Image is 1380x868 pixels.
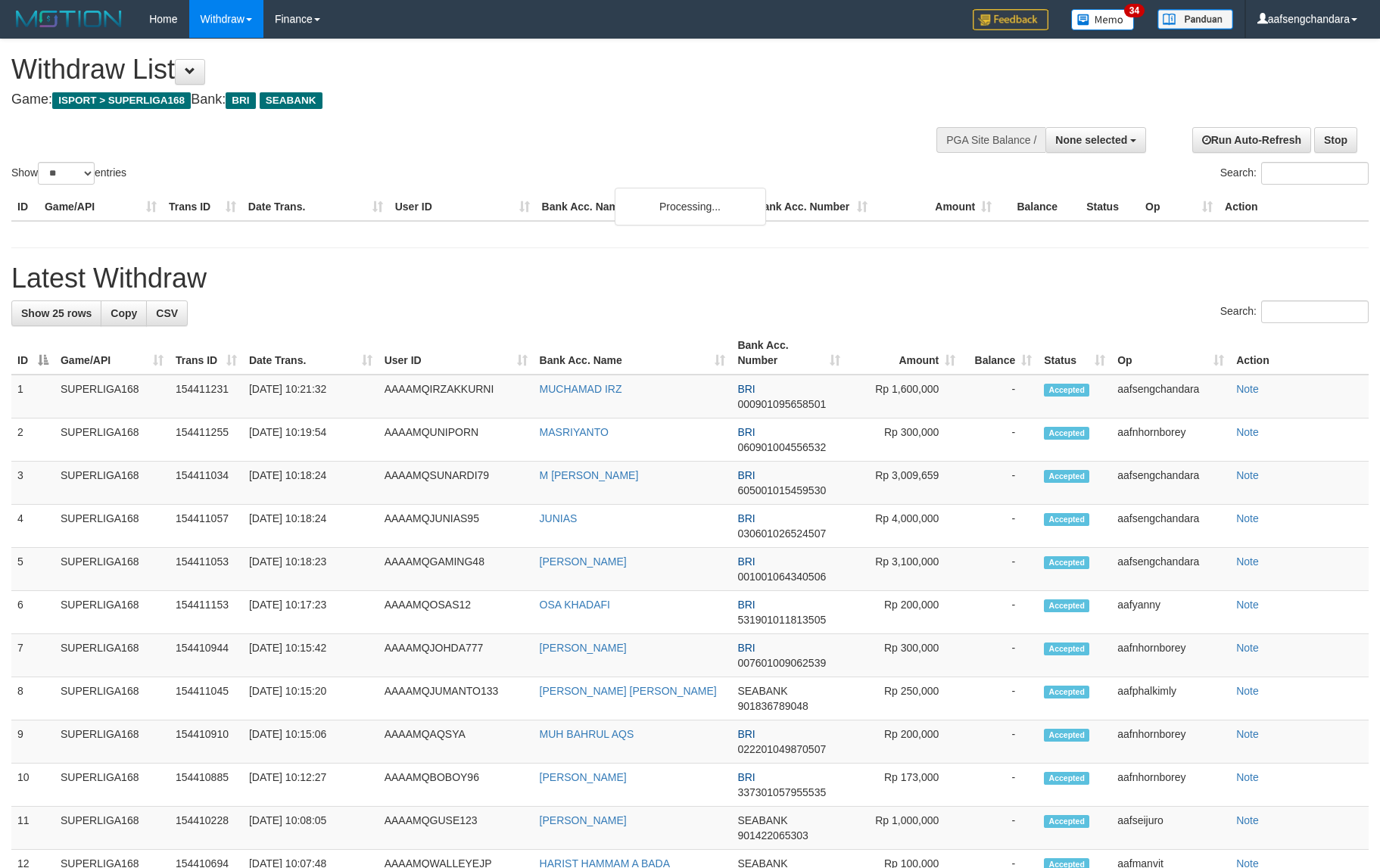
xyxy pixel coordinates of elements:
span: BRI [737,512,755,524]
td: Rp 3,100,000 [846,548,961,591]
span: Copy 030601026524507 to clipboard [737,527,826,540]
td: AAAAMQAQSYA [378,720,534,764]
th: Status [1080,193,1139,221]
img: Button%20Memo.svg [1071,9,1135,30]
td: - [961,505,1038,548]
td: aafsengchandara [1111,462,1230,505]
span: SEABANK [737,685,787,697]
span: Copy [111,307,137,319]
td: aafseijuro [1111,807,1230,850]
td: - [961,807,1038,850]
td: [DATE] 10:17:23 [243,591,378,634]
td: 10 [11,764,55,807]
th: Action [1230,331,1369,375]
th: ID: activate to sort column descending [11,331,55,375]
td: AAAAMQJOHDA777 [378,634,534,677]
span: BRI [737,469,755,481]
td: AAAAMQJUMANTO133 [378,677,534,720]
td: Rp 200,000 [846,591,961,634]
span: Accepted [1044,729,1089,742]
span: Accepted [1044,599,1089,612]
td: - [961,591,1038,634]
td: AAAAMQOSAS12 [378,591,534,634]
td: SUPERLIGA168 [55,807,170,850]
td: - [961,720,1038,764]
td: aafnhornborey [1111,764,1230,807]
td: 4 [11,505,55,548]
th: Date Trans. [242,193,389,221]
td: 1 [11,375,55,418]
td: SUPERLIGA168 [55,591,170,634]
td: [DATE] 10:21:32 [243,375,378,418]
h1: Latest Withdraw [11,263,1369,294]
th: Game/API: activate to sort column ascending [55,331,170,375]
td: [DATE] 10:15:06 [243,720,378,764]
td: aafsengchandara [1111,375,1230,418]
td: Rp 250,000 [846,677,961,720]
td: aafyanny [1111,591,1230,634]
td: Rp 3,009,659 [846,462,961,505]
td: 154410885 [170,764,243,807]
td: AAAAMQBOBOY96 [378,764,534,807]
th: User ID: activate to sort column ascending [378,331,534,375]
input: Search: [1261,300,1369,323]
th: Op [1139,193,1219,221]
span: BRI [737,642,755,654]
td: SUPERLIGA168 [55,462,170,505]
a: [PERSON_NAME] [540,814,627,826]
div: PGA Site Balance / [936,127,1045,153]
th: Op: activate to sort column ascending [1111,331,1230,375]
th: Game/API [39,193,163,221]
span: Accepted [1044,686,1089,698]
span: Show 25 rows [21,307,92,319]
a: MUCHAMAD IRZ [540,383,622,395]
td: Rp 1,000,000 [846,807,961,850]
th: Balance [998,193,1080,221]
th: Amount [874,193,998,221]
th: Date Trans.: activate to sort column ascending [243,331,378,375]
td: SUPERLIGA168 [55,375,170,418]
a: [PERSON_NAME] [540,642,627,654]
h4: Game: Bank: [11,92,905,107]
td: 2 [11,418,55,462]
td: [DATE] 10:15:20 [243,677,378,720]
td: 6 [11,591,55,634]
td: [DATE] 10:18:24 [243,462,378,505]
span: Accepted [1044,642,1089,655]
a: Note [1236,555,1259,568]
a: Note [1236,469,1259,481]
th: Status: activate to sort column ascending [1038,331,1111,375]
div: Processing... [615,188,766,226]
h1: Withdraw List [11,54,905,85]
th: Amount: activate to sort column ascending [846,331,961,375]
label: Search: [1220,162,1369,185]
span: BRI [737,599,755,611]
td: AAAAMQUNIPORN [378,418,534,462]
a: Note [1236,512,1259,524]
th: Trans ID: activate to sort column ascending [170,331,243,375]
span: BRI [737,771,755,783]
td: aafnhornborey [1111,634,1230,677]
select: Showentries [38,162,95,185]
td: SUPERLIGA168 [55,764,170,807]
a: JUNIAS [540,512,578,524]
img: Feedback.jpg [973,9,1048,30]
td: 3 [11,462,55,505]
td: AAAAMQIRZAKKURNI [378,375,534,418]
td: 154410228 [170,807,243,850]
td: SUPERLIGA168 [55,548,170,591]
td: 154411045 [170,677,243,720]
td: aafsengchandara [1111,548,1230,591]
td: 154411231 [170,375,243,418]
span: Copy 000901095658501 to clipboard [737,398,826,410]
td: - [961,764,1038,807]
span: Accepted [1044,556,1089,569]
td: SUPERLIGA168 [55,634,170,677]
a: Note [1236,426,1259,438]
th: Action [1219,193,1369,221]
td: [DATE] 10:18:23 [243,548,378,591]
td: - [961,548,1038,591]
span: Copy 605001015459530 to clipboard [737,484,826,496]
th: Trans ID [163,193,242,221]
td: Rp 200,000 [846,720,961,764]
